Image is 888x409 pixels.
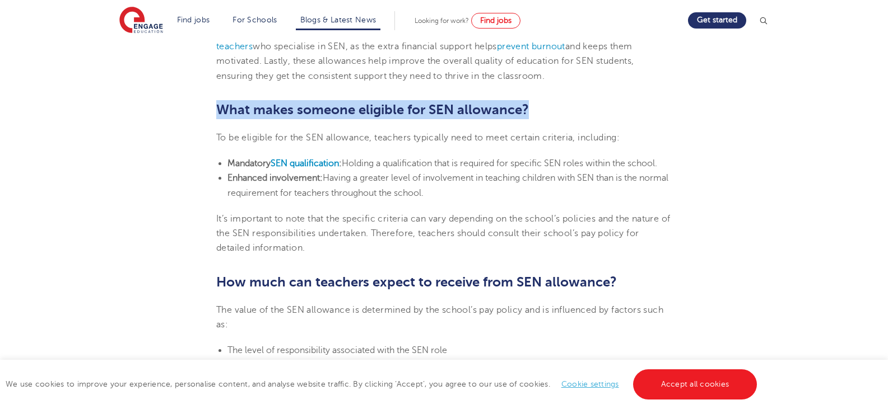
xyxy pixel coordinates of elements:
span: and keeps them motivated. Lastly, these allowances help improve the overall quality of education ... [216,41,634,81]
a: Blogs & Latest News [300,16,376,24]
span: Find jobs [480,16,512,25]
a: SEN qualification [271,158,339,168]
a: prevent burnout [497,41,565,51]
span: Looking for work? [415,17,469,25]
a: Accept all cookies [633,369,757,399]
span: How much can teachers expect to receive from SEN allowance? [216,274,617,290]
a: Find jobs [471,13,520,29]
span: Having a greater level of involvement in teaching children with SEN than is the normal requiremen... [227,173,668,198]
span: It’s important to note that the specific criteria can vary depending on the school’s policies and... [216,214,670,253]
b: Enhanced involvement: [227,173,323,183]
span: Holding a qualification that is required for specific SEN roles within the school.​ [342,158,657,168]
b: : [339,158,342,168]
img: Engage Education [119,7,163,35]
span: We use cookies to improve your experience, personalise content, and analyse website traffic. By c... [6,380,760,388]
span: who specialise in SEN, as the extra financial support helps [253,41,497,51]
a: retaining teachers [216,27,622,51]
span: The level of responsibility associated with the SEN role​ [227,345,447,355]
a: Get started [688,12,746,29]
a: Find jobs [177,16,210,24]
span: To be eligible for the SEN allowance, teachers typically need to meet certain criteria, including:​ [216,133,620,143]
a: Cookie settings [561,380,619,388]
b: Mandatory [227,158,271,168]
span: The value of the SEN allowance is determined by the school’s pay policy and is influenced by fact... [216,305,663,330]
a: For Schools [233,16,277,24]
span: What makes someone eligible for SEN allowance? [216,102,529,117]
